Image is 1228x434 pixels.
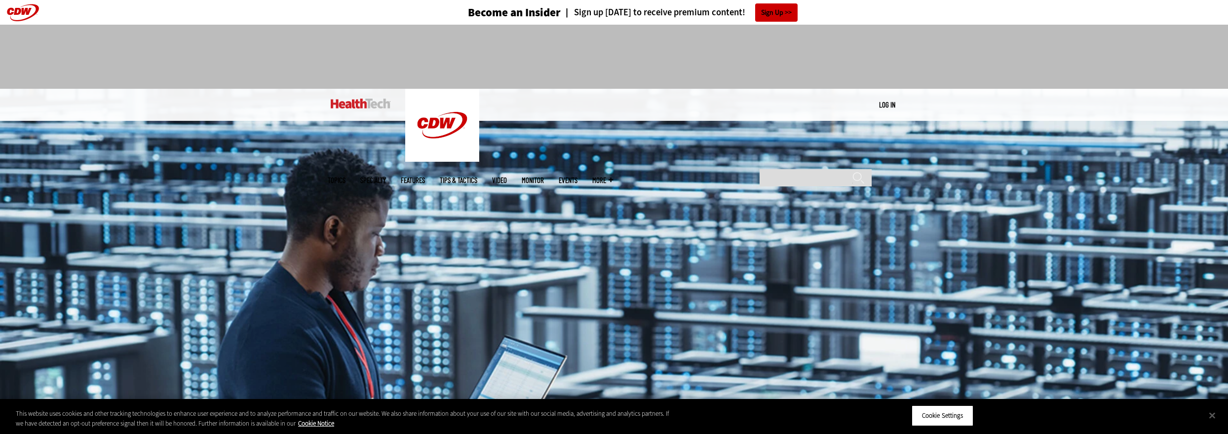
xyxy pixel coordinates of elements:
span: More [592,177,613,184]
img: Home [405,89,479,162]
a: Become an Insider [431,7,561,18]
a: MonITor [522,177,544,184]
a: Video [492,177,507,184]
a: Sign Up [755,3,798,22]
iframe: advertisement [434,35,794,79]
a: CDW [405,154,479,164]
div: This website uses cookies and other tracking technologies to enhance user experience and to analy... [16,409,675,428]
a: Events [559,177,577,184]
span: Specialty [360,177,386,184]
span: Topics [328,177,345,184]
a: Features [401,177,425,184]
a: More information about your privacy [298,419,334,428]
button: Cookie Settings [912,405,973,426]
img: Home [331,99,390,108]
h3: Become an Insider [468,7,561,18]
button: Close [1201,404,1223,426]
a: Tips & Tactics [440,177,477,184]
a: Log in [879,100,895,109]
div: User menu [879,100,895,110]
a: Sign up [DATE] to receive premium content! [561,8,745,17]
